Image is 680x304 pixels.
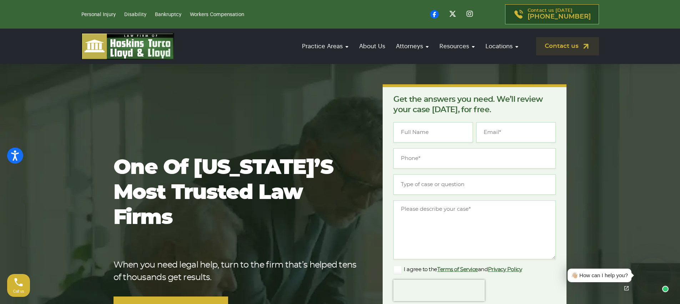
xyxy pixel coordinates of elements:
[114,259,360,284] p: When you need legal help, turn to the firm that’s helped tens of thousands get results.
[298,36,352,56] a: Practice Areas
[393,265,522,274] label: I agree to the and
[437,267,478,272] a: Terms of Service
[476,122,556,143] input: Email*
[155,12,181,17] a: Bankruptcy
[619,281,634,296] a: Open chat
[13,289,24,293] span: Call us
[393,174,556,195] input: Type of case or question
[482,36,522,56] a: Locations
[393,122,473,143] input: Full Name
[393,94,556,115] p: Get the answers you need. We’ll review your case [DATE], for free.
[114,155,360,230] h1: One of [US_STATE]’s most trusted law firms
[393,148,556,169] input: Phone*
[571,271,628,280] div: 👋🏼 How can I help you?
[81,33,174,60] img: logo
[190,12,244,17] a: Workers Compensation
[393,280,485,301] iframe: reCAPTCHA
[392,36,432,56] a: Attorneys
[528,13,591,20] span: [PHONE_NUMBER]
[356,36,389,56] a: About Us
[436,36,478,56] a: Resources
[488,267,522,272] a: Privacy Policy
[528,8,591,20] p: Contact us [DATE]
[505,4,599,24] a: Contact us [DATE][PHONE_NUMBER]
[124,12,146,17] a: Disability
[81,12,116,17] a: Personal Injury
[536,37,599,55] a: Contact us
